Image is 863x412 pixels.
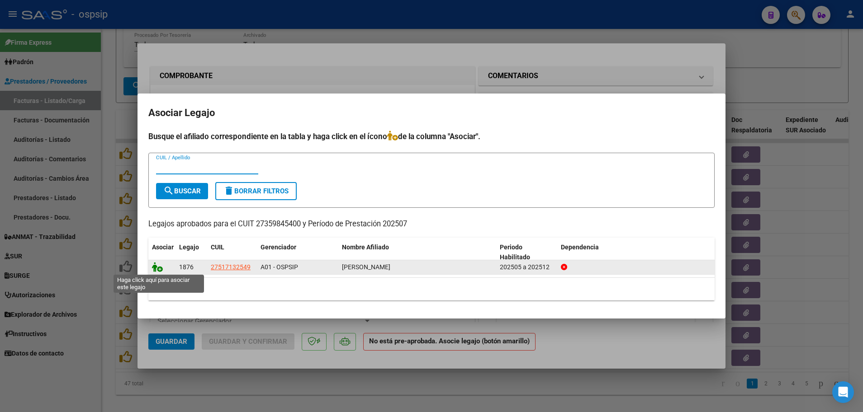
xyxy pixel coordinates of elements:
datatable-header-cell: Gerenciador [257,238,338,267]
span: 1876 [179,263,194,271]
span: Borrar Filtros [223,187,289,195]
datatable-header-cell: CUIL [207,238,257,267]
mat-icon: delete [223,185,234,196]
datatable-header-cell: Asociar [148,238,175,267]
h4: Busque el afiliado correspondiente en la tabla y haga click en el ícono de la columna "Asociar". [148,131,715,142]
div: Open Intercom Messenger [832,381,854,403]
h2: Asociar Legajo [148,104,715,122]
div: 202505 a 202512 [500,262,554,272]
button: Buscar [156,183,208,199]
span: Dependencia [561,243,599,251]
p: Legajos aprobados para el CUIT 27359845400 y Período de Prestación 202507 [148,219,715,230]
mat-icon: search [163,185,174,196]
datatable-header-cell: Nombre Afiliado [338,238,496,267]
span: Gerenciador [261,243,296,251]
datatable-header-cell: Dependencia [557,238,715,267]
span: Asociar [152,243,174,251]
span: 27517132549 [211,263,251,271]
span: Nombre Afiliado [342,243,389,251]
span: CUIL [211,243,224,251]
span: Buscar [163,187,201,195]
span: ARNOLD MARTINEZ ISABELLA SOFIA [342,263,390,271]
span: A01 - OSPSIP [261,263,298,271]
datatable-header-cell: Legajo [175,238,207,267]
datatable-header-cell: Periodo Habilitado [496,238,557,267]
div: 1 registros [148,278,715,300]
button: Borrar Filtros [215,182,297,200]
span: Periodo Habilitado [500,243,530,261]
span: Legajo [179,243,199,251]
